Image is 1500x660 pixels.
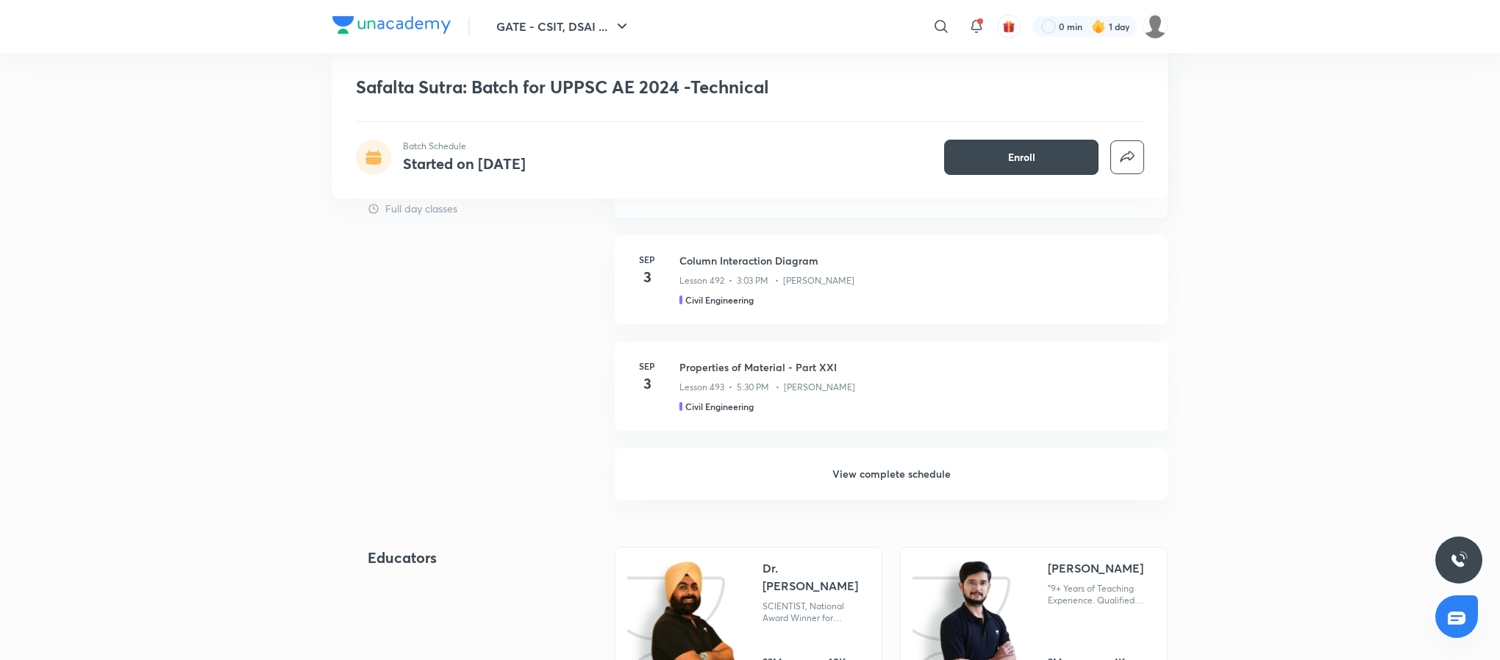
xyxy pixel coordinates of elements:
[403,154,526,173] h4: Started on [DATE]
[997,15,1021,38] button: avatar
[685,400,754,413] h5: Civil Engineering
[1450,551,1468,569] img: ttu
[679,359,1150,375] h3: Properties of Material - Part XXI
[356,76,932,98] h1: Safalta Sutra: Batch for UPPSC AE 2024 -Technical
[632,266,662,288] h4: 3
[403,140,526,153] p: Batch Schedule
[679,274,854,287] p: Lesson 492 • 3:03 PM • [PERSON_NAME]
[762,600,870,624] div: SCIENTIST, National Award Winner for Education, WORLD BOOK OF RECORDS HOLDER for Maximum UPSC Qua...
[332,16,451,34] img: Company Logo
[332,16,451,37] a: Company Logo
[685,293,754,306] h5: Civil Engineering
[385,201,457,216] p: Full day classes
[615,448,1168,500] h6: View complete schedule
[1008,150,1035,165] span: Enroll
[368,547,568,569] h4: Educators
[1143,14,1168,39] img: Rajalakshmi
[488,12,640,41] button: GATE - CSIT, DSAI ...
[632,373,662,395] h4: 3
[1048,583,1155,606] div: "9+ Years of Teaching Experience. Qualified GATE, MPPSC-AE, MP SUB ENGG. MTECH in Structural Engg.
[1002,20,1015,33] img: avatar
[632,253,662,266] h6: Sep
[679,253,1150,268] h3: Column Interaction Diagram
[1048,559,1143,577] div: [PERSON_NAME]
[632,359,662,373] h6: Sep
[615,235,1168,342] a: Sep3Column Interaction DiagramLesson 492 • 3:03 PM • [PERSON_NAME]Civil Engineering
[615,342,1168,448] a: Sep3Properties of Material - Part XXILesson 493 • 5:30 PM • [PERSON_NAME]Civil Engineering
[762,559,870,595] div: Dr. [PERSON_NAME]
[679,381,855,394] p: Lesson 493 • 5:30 PM • [PERSON_NAME]
[944,140,1099,175] button: Enroll
[1091,19,1106,34] img: streak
